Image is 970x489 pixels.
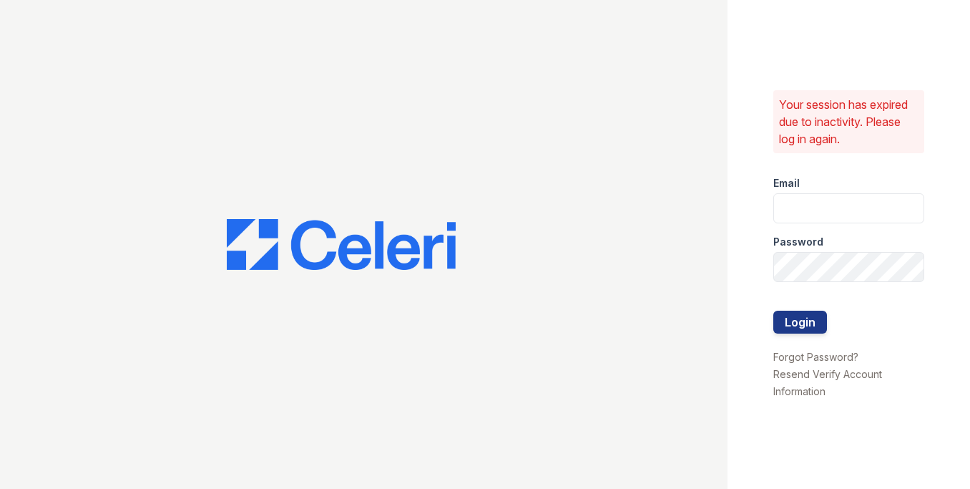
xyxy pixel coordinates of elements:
a: Resend Verify Account Information [773,368,882,397]
img: CE_Logo_Blue-a8612792a0a2168367f1c8372b55b34899dd931a85d93a1a3d3e32e68fde9ad4.png [227,219,456,271]
a: Forgot Password? [773,351,858,363]
label: Email [773,176,800,190]
p: Your session has expired due to inactivity. Please log in again. [779,96,918,147]
button: Login [773,311,827,334]
label: Password [773,235,823,249]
